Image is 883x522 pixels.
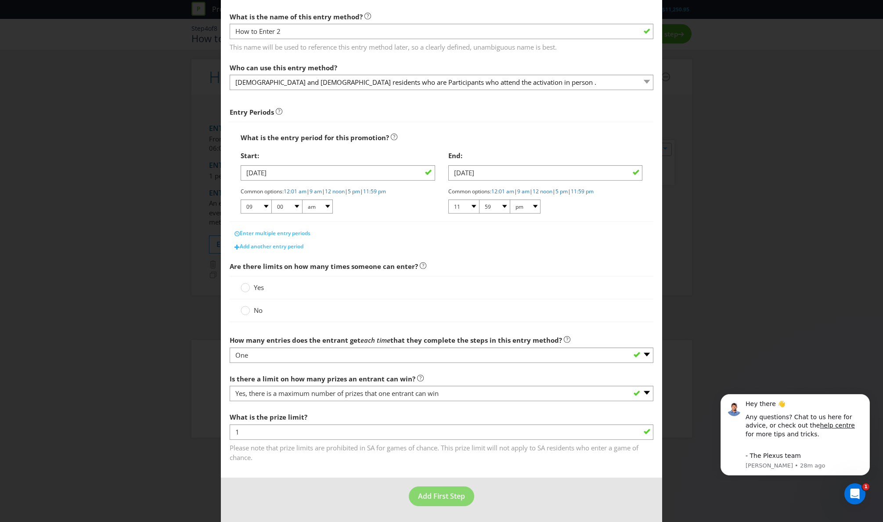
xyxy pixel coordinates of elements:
[254,283,264,292] span: Yes
[448,188,491,195] span: Common options:
[360,188,363,195] span: |
[230,413,307,421] span: What is the prize limit?
[409,486,474,506] button: Add First Step
[240,229,310,237] span: Enter multiple entry periods
[491,188,514,195] a: 12:01 am
[310,188,322,195] a: 9 am
[230,374,415,383] span: Is there a limit on how many prizes an entrant can win?
[514,188,517,195] span: |
[530,188,533,195] span: |
[552,188,555,195] span: |
[517,188,530,195] a: 9 am
[284,188,306,195] a: 12:01 am
[230,240,308,253] button: Add another entry period
[345,188,348,195] span: |
[448,165,643,181] input: DD/MM/YY
[325,188,345,195] a: 12 noon
[448,147,643,165] div: End:
[230,440,654,462] span: Please note that prize limits are prohibited in SA for games of chance. This prize limit will not...
[555,188,568,195] a: 5 pm
[418,491,465,501] span: Add First Step
[230,63,337,72] span: Who can use this entry method?
[390,336,562,344] span: that they complete the steps in this entry method?
[230,227,315,240] button: Enter multiple entry periods
[230,262,418,271] span: Are there limits on how many times someone can enter?
[240,243,303,250] span: Add another entry period
[230,12,363,21] span: What is the name of this entry method?
[844,483,865,504] iframe: Intercom live chat
[306,188,310,195] span: |
[568,188,571,195] span: |
[241,165,435,181] input: DD/MM/YY
[363,188,386,195] a: 11:59 pm
[230,40,654,52] span: This name will be used to reference this entry method later, so a clearly defined, unambiguous na...
[230,336,360,344] span: How many entries does the entrant get
[241,133,389,142] span: What is the entry period for this promotion?
[254,306,263,315] span: No
[707,386,883,481] iframe: Intercom notifications message
[360,336,390,344] em: each time
[230,108,274,116] strong: Entry Periods
[322,188,325,195] span: |
[533,188,552,195] a: 12 noon
[241,147,435,165] div: Start:
[862,483,869,490] span: 1
[571,188,594,195] a: 11:59 pm
[241,188,284,195] span: Common options:
[348,188,360,195] a: 5 pm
